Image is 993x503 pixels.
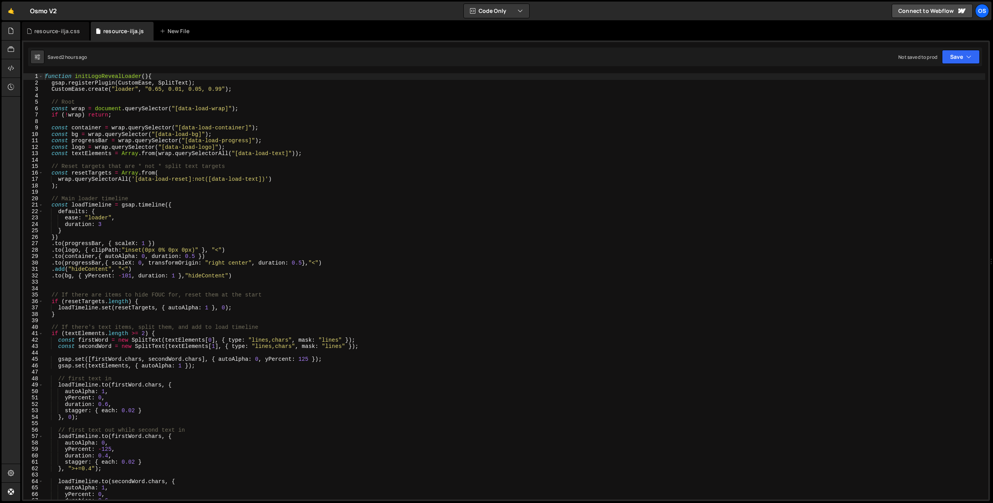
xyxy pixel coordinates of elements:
button: Code Only [464,4,529,18]
div: 52 [23,401,43,408]
div: 16 [23,170,43,176]
div: 58 [23,440,43,447]
div: 9 [23,125,43,131]
div: 24 [23,221,43,228]
div: 1 [23,73,43,80]
div: 26 [23,234,43,241]
div: 7 [23,112,43,118]
div: 49 [23,382,43,388]
div: resource-ilja.css [34,27,80,35]
div: 57 [23,433,43,440]
div: 18 [23,183,43,189]
div: 8 [23,118,43,125]
div: 5 [23,99,43,106]
div: 38 [23,311,43,318]
div: 2 [23,80,43,86]
div: 59 [23,446,43,453]
div: Saved [48,54,87,60]
div: 32 [23,273,43,279]
div: 63 [23,472,43,478]
div: 33 [23,279,43,286]
div: 62 [23,466,43,472]
div: 48 [23,376,43,382]
div: 28 [23,247,43,254]
div: 45 [23,356,43,363]
div: 2 hours ago [62,54,87,60]
div: 14 [23,157,43,164]
div: 65 [23,485,43,491]
div: 44 [23,350,43,357]
div: 46 [23,363,43,369]
div: 27 [23,240,43,247]
a: 🤙 [2,2,21,20]
div: 42 [23,337,43,344]
div: Osmo V2 [30,6,57,16]
div: 22 [23,208,43,215]
div: 36 [23,298,43,305]
div: 30 [23,260,43,267]
div: 66 [23,491,43,498]
div: 47 [23,369,43,376]
div: 3 [23,86,43,93]
div: 50 [23,388,43,395]
div: 15 [23,163,43,170]
div: 40 [23,324,43,331]
a: Os [975,4,989,18]
div: 20 [23,196,43,202]
a: Connect to Webflow [892,4,973,18]
div: 34 [23,286,43,292]
div: 41 [23,330,43,337]
div: 17 [23,176,43,183]
div: 12 [23,144,43,151]
div: New File [160,27,193,35]
div: 13 [23,150,43,157]
div: 53 [23,408,43,414]
div: 43 [23,343,43,350]
div: 21 [23,202,43,208]
div: 25 [23,228,43,234]
div: 31 [23,266,43,273]
div: 4 [23,93,43,99]
div: 29 [23,253,43,260]
div: 10 [23,131,43,138]
div: 37 [23,305,43,311]
div: 19 [23,189,43,196]
div: 11 [23,138,43,144]
div: 39 [23,318,43,324]
div: 61 [23,459,43,466]
div: 56 [23,427,43,434]
div: resource-ilja.js [103,27,144,35]
div: 35 [23,292,43,298]
div: 51 [23,395,43,401]
div: 23 [23,215,43,221]
div: 6 [23,106,43,112]
div: 60 [23,453,43,459]
div: 55 [23,420,43,427]
div: 64 [23,478,43,485]
div: 54 [23,414,43,421]
button: Save [942,50,980,64]
div: Not saved to prod [898,54,937,60]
